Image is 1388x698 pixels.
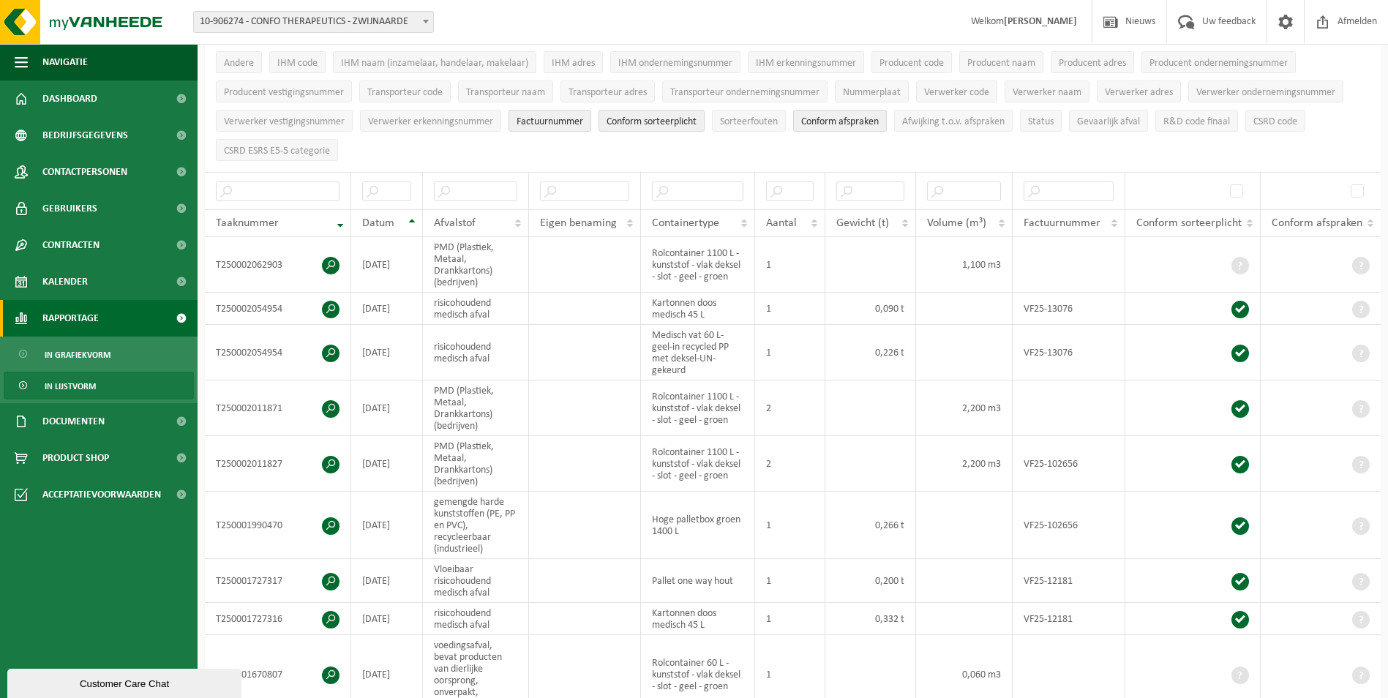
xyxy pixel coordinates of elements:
[194,12,433,32] span: 10-906274 - CONFO THERAPEUTICS - ZWIJNAARDE
[360,110,501,132] button: Verwerker erkenningsnummerVerwerker erkenningsnummer: Activate to sort
[755,237,825,293] td: 1
[7,666,244,698] iframe: chat widget
[362,217,394,229] span: Datum
[216,80,352,102] button: Producent vestigingsnummerProducent vestigingsnummer: Activate to sort
[1013,492,1125,559] td: VF25-102656
[1272,217,1362,229] span: Conform afspraken
[1136,217,1242,229] span: Conform sorteerplicht
[423,380,529,436] td: PMD (Plastiek, Metaal, Drankkartons) (bedrijven)
[351,380,423,436] td: [DATE]
[569,87,647,98] span: Transporteur adres
[368,116,493,127] span: Verwerker erkenningsnummer
[1004,16,1077,27] strong: [PERSON_NAME]
[351,293,423,325] td: [DATE]
[1149,58,1288,69] span: Producent ondernemingsnummer
[42,117,128,154] span: Bedrijfsgegevens
[509,110,591,132] button: FactuurnummerFactuurnummer: Activate to sort
[466,87,545,98] span: Transporteur naam
[755,603,825,635] td: 1
[1013,325,1125,380] td: VF25-13076
[540,217,617,229] span: Eigen benaming
[825,559,916,603] td: 0,200 t
[45,341,110,369] span: In grafiekvorm
[351,237,423,293] td: [DATE]
[618,58,732,69] span: IHM ondernemingsnummer
[641,603,755,635] td: Kartonnen doos medisch 45 L
[755,325,825,380] td: 1
[1196,87,1335,98] span: Verwerker ondernemingsnummer
[766,217,797,229] span: Aantal
[1024,217,1100,229] span: Factuurnummer
[434,217,476,229] span: Afvalstof
[641,559,755,603] td: Pallet one way hout
[924,87,989,98] span: Verwerker code
[216,139,338,161] button: CSRD ESRS E5-5 categorieCSRD ESRS E5-5 categorie: Activate to sort
[216,110,353,132] button: Verwerker vestigingsnummerVerwerker vestigingsnummer: Activate to sort
[641,492,755,559] td: Hoge palletbox groen 1400 L
[560,80,655,102] button: Transporteur adresTransporteur adres: Activate to sort
[755,559,825,603] td: 1
[42,227,100,263] span: Contracten
[720,116,778,127] span: Sorteerfouten
[916,380,1013,436] td: 2,200 m3
[825,603,916,635] td: 0,332 t
[641,325,755,380] td: Medisch vat 60 L-geel-in recycled PP met deksel-UN-gekeurd
[205,603,351,635] td: T250001727316
[42,263,88,300] span: Kalender
[1163,116,1230,127] span: R&D code finaal
[801,116,879,127] span: Conform afspraken
[641,293,755,325] td: Kartonnen doos medisch 45 L
[42,154,127,190] span: Contactpersonen
[42,440,109,476] span: Product Shop
[1188,80,1343,102] button: Verwerker ondernemingsnummerVerwerker ondernemingsnummer: Activate to sort
[367,87,443,98] span: Transporteur code
[1245,110,1305,132] button: CSRD codeCSRD code: Activate to sort
[193,11,434,33] span: 10-906274 - CONFO THERAPEUTICS - ZWIJNAARDE
[756,58,856,69] span: IHM erkenningsnummer
[641,380,755,436] td: Rolcontainer 1100 L - kunststof - vlak deksel - slot - geel - groen
[205,380,351,436] td: T250002011871
[1141,51,1296,73] button: Producent ondernemingsnummerProducent ondernemingsnummer: Activate to sort
[641,237,755,293] td: Rolcontainer 1100 L - kunststof - vlak deksel - slot - geel - groen
[843,87,901,98] span: Nummerplaat
[1020,110,1062,132] button: StatusStatus: Activate to sort
[916,80,997,102] button: Verwerker codeVerwerker code: Activate to sort
[4,372,194,399] a: In lijstvorm
[712,110,786,132] button: SorteerfoutenSorteerfouten: Activate to sort
[1051,51,1134,73] button: Producent adresProducent adres: Activate to sort
[1069,110,1148,132] button: Gevaarlijk afval : Activate to sort
[351,559,423,603] td: [DATE]
[205,492,351,559] td: T250001990470
[552,58,595,69] span: IHM adres
[662,80,828,102] button: Transporteur ondernemingsnummerTransporteur ondernemingsnummer : Activate to sort
[42,403,105,440] span: Documenten
[927,217,986,229] span: Volume (m³)
[341,58,528,69] span: IHM naam (inzamelaar, handelaar, makelaar)
[423,492,529,559] td: gemengde harde kunststoffen (PE, PP en PVC), recycleerbaar (industrieel)
[755,436,825,492] td: 2
[1059,58,1126,69] span: Producent adres
[835,80,909,102] button: NummerplaatNummerplaat: Activate to sort
[916,237,1013,293] td: 1,100 m3
[641,436,755,492] td: Rolcontainer 1100 L - kunststof - vlak deksel - slot - geel - groen
[1155,110,1238,132] button: R&D code finaalR&amp;D code finaal: Activate to sort
[967,58,1035,69] span: Producent naam
[45,372,96,400] span: In lijstvorm
[423,325,529,380] td: risicohoudend medisch afval
[216,51,262,73] button: AndereAndere: Activate to sort
[1013,559,1125,603] td: VF25-12181
[4,340,194,368] a: In grafiekvorm
[1105,87,1173,98] span: Verwerker adres
[748,51,864,73] button: IHM erkenningsnummerIHM erkenningsnummer: Activate to sort
[1028,116,1054,127] span: Status
[269,51,326,73] button: IHM codeIHM code: Activate to sort
[351,492,423,559] td: [DATE]
[517,116,583,127] span: Factuurnummer
[205,237,351,293] td: T250002062903
[1097,80,1181,102] button: Verwerker adresVerwerker adres: Activate to sort
[216,217,279,229] span: Taaknummer
[755,380,825,436] td: 2
[1013,436,1125,492] td: VF25-102656
[607,116,697,127] span: Conform sorteerplicht
[333,51,536,73] button: IHM naam (inzamelaar, handelaar, makelaar)IHM naam (inzamelaar, handelaar, makelaar): Activate to...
